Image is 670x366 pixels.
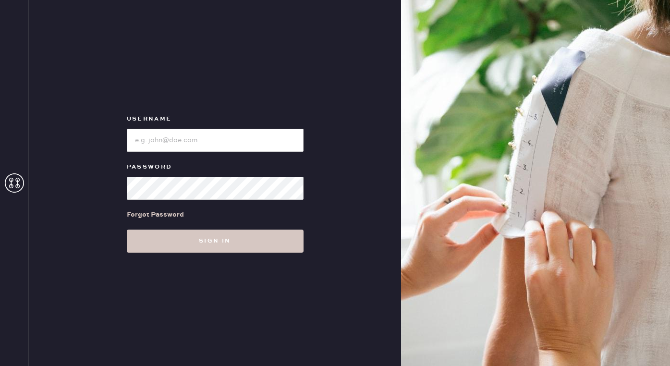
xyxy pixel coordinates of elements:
[127,209,184,220] div: Forgot Password
[127,161,304,173] label: Password
[127,113,304,125] label: Username
[127,230,304,253] button: Sign in
[127,129,304,152] input: e.g. john@doe.com
[127,200,184,230] a: Forgot Password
